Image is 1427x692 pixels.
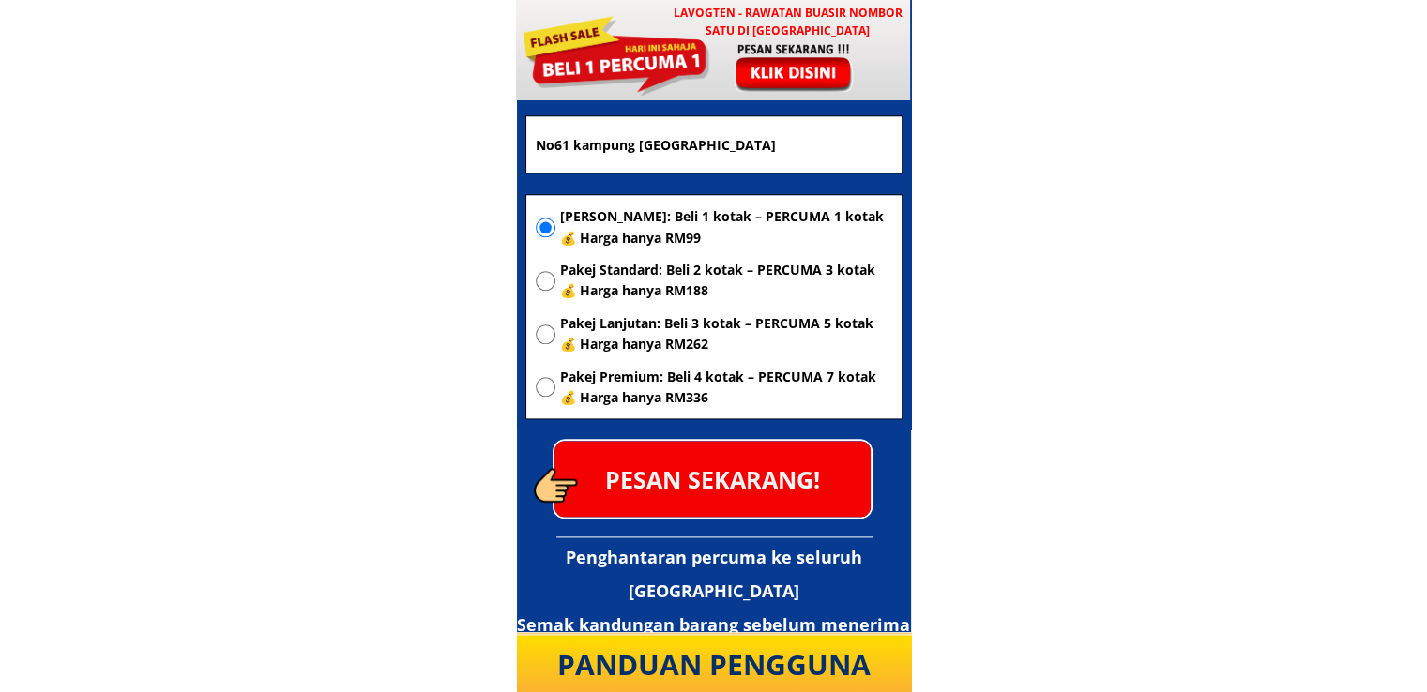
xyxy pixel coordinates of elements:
[560,367,892,409] span: Pakej Premium: Beli 4 kotak – PERCUMA 7 kotak 💰 Harga hanya RM336
[532,642,896,687] div: PANDUAN PENGGUNA
[560,206,892,248] span: [PERSON_NAME]: Beli 1 kotak – PERCUMA 1 kotak 💰 Harga hanya RM99
[560,313,892,355] span: Pakej Lanjutan: Beli 3 kotak – PERCUMA 5 kotak 💰 Harga hanya RM262
[531,116,897,173] input: Alamat
[517,540,911,641] h3: Penghantaran percuma ke seluruh [GEOGRAPHIC_DATA] Semak kandungan barang sebelum menerima
[554,441,871,517] p: PESAN SEKARANG!
[560,260,892,302] span: Pakej Standard: Beli 2 kotak – PERCUMA 3 kotak 💰 Harga hanya RM188
[664,4,911,39] h3: LAVOGTEN - Rawatan Buasir Nombor Satu di [GEOGRAPHIC_DATA]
